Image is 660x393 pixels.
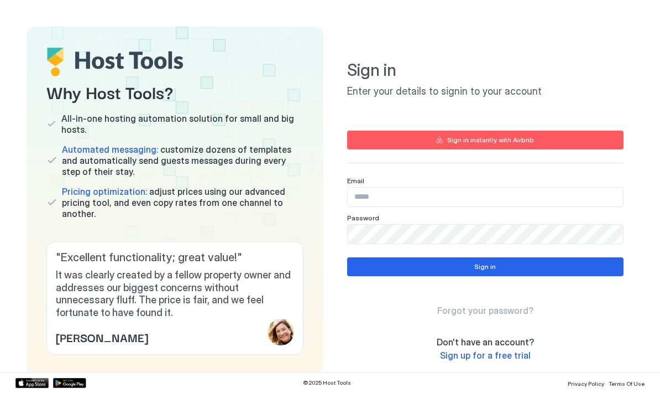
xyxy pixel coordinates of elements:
[347,214,379,222] span: Password
[347,177,364,185] span: Email
[474,262,496,272] div: Sign in
[609,380,645,387] span: Terms Of Use
[62,186,303,219] span: adjust prices using our advanced pricing tool, and even copy rates from one channel to another.
[53,378,86,388] a: Google Play Store
[447,135,534,145] div: Sign in instantly with Airbnb
[568,380,604,387] span: Privacy Policy
[347,60,624,81] span: Sign in
[348,188,623,206] input: Input Field
[347,257,624,276] button: Sign in
[46,79,303,104] span: Why Host Tools?
[62,186,147,197] span: Pricing optimization:
[61,113,303,135] span: All-in-one hosting automation solution for small and big hosts.
[62,144,158,155] span: Automated messaging:
[440,350,531,361] a: Sign up for a free trial
[568,377,604,389] a: Privacy Policy
[303,379,351,386] span: © 2025 Host Tools
[347,85,624,98] span: Enter your details to signin to your account
[268,319,294,345] div: profile
[15,378,49,388] a: App Store
[609,377,645,389] a: Terms Of Use
[62,144,303,177] span: customize dozens of templates and automatically send guests messages during every step of their s...
[56,251,294,265] span: " Excellent functionality; great value! "
[56,329,148,345] span: [PERSON_NAME]
[437,337,534,348] span: Don't have an account?
[348,225,623,244] input: Input Field
[437,305,533,317] a: Forgot your password?
[347,131,624,149] button: Sign in instantly with Airbnb
[56,269,294,319] span: It was clearly created by a fellow property owner and addresses our biggest concerns without unne...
